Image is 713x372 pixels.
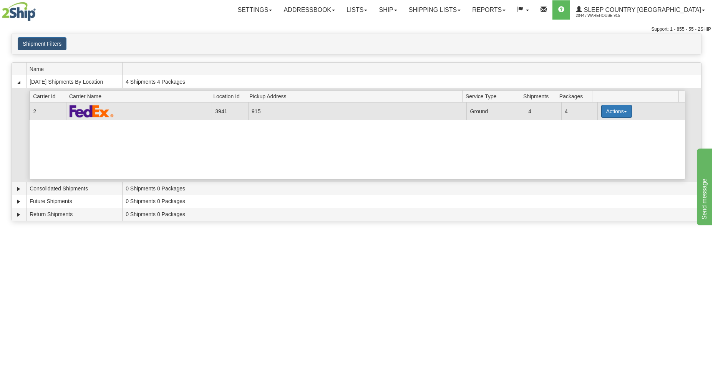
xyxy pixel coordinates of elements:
[69,90,210,102] span: Carrier Name
[33,90,66,102] span: Carrier Id
[15,198,23,205] a: Expand
[212,103,248,120] td: 3941
[2,26,711,33] div: Support: 1 - 855 - 55 - 2SHIP
[576,12,633,20] span: 2044 / Warehouse 915
[248,103,467,120] td: 915
[122,75,701,88] td: 4 Shipments 4 Packages
[122,208,701,221] td: 0 Shipments 0 Packages
[15,185,23,193] a: Expand
[601,105,632,118] button: Actions
[30,103,66,120] td: 2
[30,63,122,75] span: Name
[525,103,561,120] td: 4
[122,195,701,208] td: 0 Shipments 0 Packages
[403,0,466,20] a: Shipping lists
[15,211,23,218] a: Expand
[466,90,520,102] span: Service Type
[341,0,373,20] a: Lists
[249,90,462,102] span: Pickup Address
[122,182,701,195] td: 0 Shipments 0 Packages
[559,90,592,102] span: Packages
[466,0,511,20] a: Reports
[15,78,23,86] a: Collapse
[373,0,403,20] a: Ship
[466,103,525,120] td: Ground
[695,147,712,225] iframe: chat widget
[6,5,71,14] div: Send message
[26,75,122,88] td: [DATE] Shipments By Location
[582,7,701,13] span: Sleep Country [GEOGRAPHIC_DATA]
[561,103,598,120] td: 4
[213,90,246,102] span: Location Id
[570,0,711,20] a: Sleep Country [GEOGRAPHIC_DATA] 2044 / Warehouse 915
[2,2,36,21] img: logo2044.jpg
[18,37,66,50] button: Shipment Filters
[26,195,122,208] td: Future Shipments
[523,90,556,102] span: Shipments
[26,182,122,195] td: Consolidated Shipments
[70,105,114,117] img: FedEx Express®
[26,208,122,221] td: Return Shipments
[278,0,341,20] a: Addressbook
[232,0,278,20] a: Settings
